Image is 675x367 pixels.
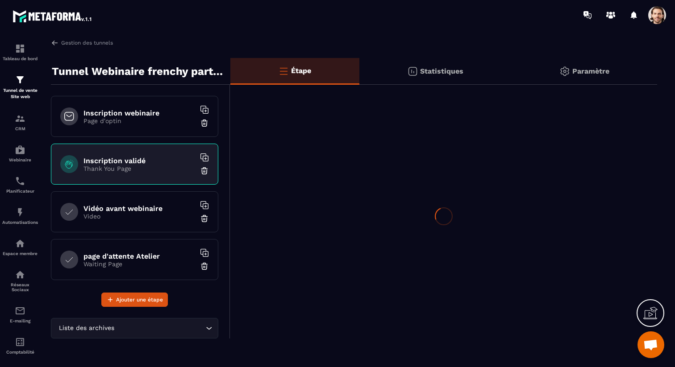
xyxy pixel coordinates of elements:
a: Gestion des tunnels [51,39,113,47]
p: Étape [291,66,311,75]
p: Page d'optin [83,117,195,124]
img: trash [200,262,209,271]
a: automationsautomationsWebinaire [2,138,38,169]
img: trash [200,166,209,175]
a: accountantaccountantComptabilité [2,330,38,361]
input: Search for option [116,323,204,333]
span: Ajouter une étape [116,295,163,304]
p: Réseaux Sociaux [2,282,38,292]
div: Ouvrir le chat [637,331,664,358]
a: formationformationTableau de bord [2,37,38,68]
p: Espace membre [2,251,38,256]
img: email [15,305,25,316]
p: Tunnel Webinaire frenchy partners [52,62,224,80]
h6: Inscription validé [83,157,195,165]
a: formationformationCRM [2,107,38,138]
p: E-mailing [2,318,38,323]
p: Webinaire [2,157,38,162]
img: social-network [15,269,25,280]
p: Planificateur [2,189,38,194]
h6: Inscription webinaire [83,109,195,117]
a: emailemailE-mailing [2,299,38,330]
p: Waiting Page [83,260,195,268]
img: stats.20deebd0.svg [407,66,418,77]
button: Ajouter une étape [101,293,168,307]
img: automations [15,207,25,218]
p: CRM [2,126,38,131]
img: bars-o.4a397970.svg [278,66,289,76]
a: social-networksocial-networkRéseaux Sociaux [2,263,38,299]
p: Thank You Page [83,165,195,172]
img: automations [15,144,25,155]
img: setting-gr.5f69749f.svg [559,66,570,77]
img: trash [200,119,209,128]
span: Liste des archives [57,323,116,333]
img: trash [200,214,209,223]
div: Search for option [51,318,218,338]
img: automations [15,238,25,249]
p: Statistiques [420,67,463,75]
img: formation [15,43,25,54]
p: Video [83,213,195,220]
img: logo [12,8,93,24]
a: automationsautomationsEspace membre [2,231,38,263]
p: Tableau de bord [2,56,38,61]
img: scheduler [15,176,25,186]
a: automationsautomationsAutomatisations [2,200,38,231]
p: Automatisations [2,220,38,225]
a: formationformationTunnel de vente Site web [2,68,38,107]
img: arrow [51,39,59,47]
img: formation [15,113,25,124]
img: formation [15,74,25,85]
h6: page d'attente Atelier [83,252,195,260]
a: schedulerschedulerPlanificateur [2,169,38,200]
p: Tunnel de vente Site web [2,87,38,100]
h6: Vidéo avant webinaire [83,204,195,213]
img: accountant [15,337,25,347]
p: Comptabilité [2,350,38,355]
p: Paramètre [572,67,609,75]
